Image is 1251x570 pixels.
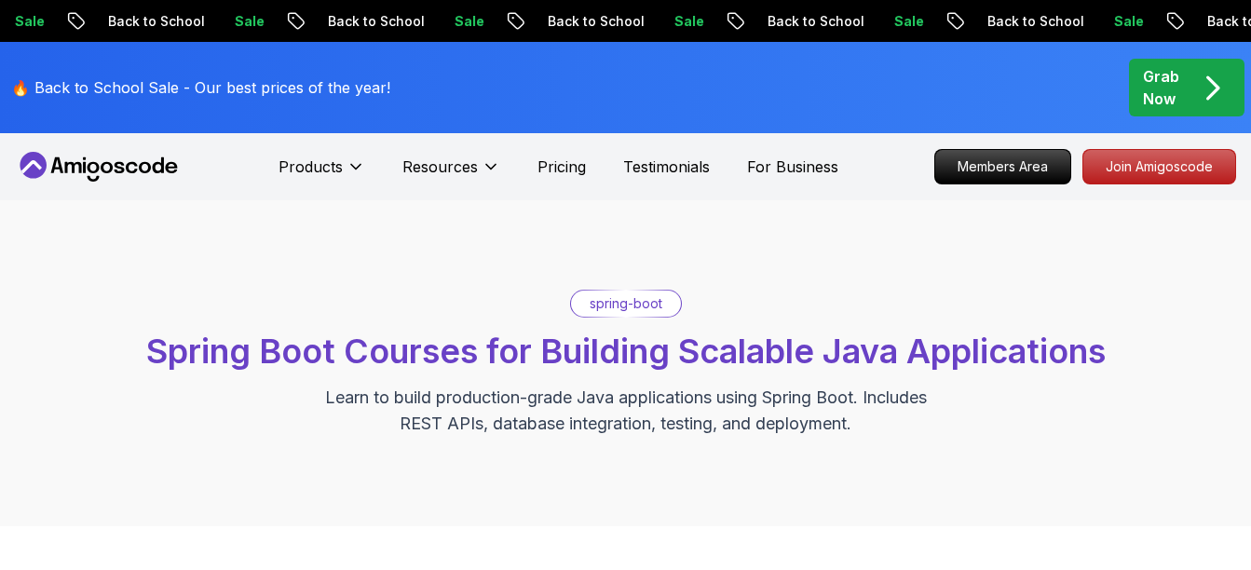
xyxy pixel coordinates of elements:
[402,156,478,178] p: Resources
[88,12,214,31] p: Back to School
[434,12,494,31] p: Sale
[402,156,500,193] button: Resources
[1094,12,1153,31] p: Sale
[146,331,1106,372] span: Spring Boot Courses for Building Scalable Java Applications
[527,12,654,31] p: Back to School
[1083,150,1235,183] p: Join Amigoscode
[1082,149,1236,184] a: Join Amigoscode
[313,385,939,437] p: Learn to build production-grade Java applications using Spring Boot. Includes REST APIs, database...
[935,150,1070,183] p: Members Area
[747,156,838,178] a: For Business
[214,12,274,31] p: Sale
[279,156,343,178] p: Products
[654,12,714,31] p: Sale
[1143,65,1179,110] p: Grab Now
[623,156,710,178] a: Testimonials
[537,156,586,178] a: Pricing
[967,12,1094,31] p: Back to School
[11,76,390,99] p: 🔥 Back to School Sale - Our best prices of the year!
[934,149,1071,184] a: Members Area
[307,12,434,31] p: Back to School
[590,294,662,313] p: spring-boot
[874,12,933,31] p: Sale
[747,12,874,31] p: Back to School
[279,156,365,193] button: Products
